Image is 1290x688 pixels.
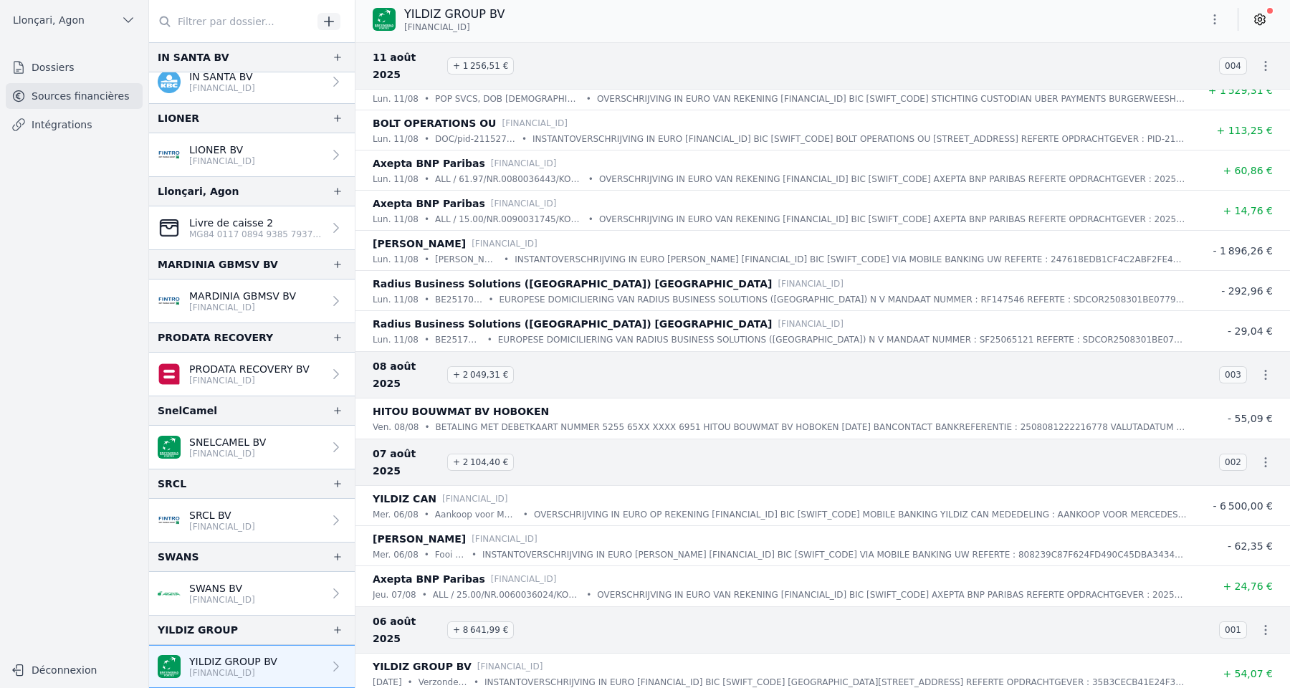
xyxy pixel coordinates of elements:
[435,132,516,146] p: DOC/pid-211527169/TXT/BOLT BE
[149,645,355,688] a: YILDIZ GROUP BV [FINANCIAL_ID]
[477,659,543,674] p: [FINANCIAL_ID]
[482,548,1187,562] p: INSTANTOVERSCHRIJVING IN EURO [PERSON_NAME] [FINANCIAL_ID] BIC [SWIFT_CODE] VIA MOBILE BANKING UW...
[472,532,537,546] p: [FINANCIAL_ID]
[433,588,580,602] p: ALL / 25.00/NR.0060036024/KOM. 0.20/DAT.06.08.2025/Yildiz Group BV /2660
[435,292,482,307] p: BE251700279813
[189,375,310,386] p: [FINANCIAL_ID]
[189,82,255,94] p: [FINANCIAL_ID]
[373,275,772,292] p: Radius Business Solutions ([GEOGRAPHIC_DATA]) [GEOGRAPHIC_DATA]
[158,509,181,532] img: FINTRO_BE_BUSINESS_GEBABEBB.png
[404,21,470,33] span: [FINANCIAL_ID]
[189,521,255,532] p: [FINANCIAL_ID]
[532,132,1187,146] p: INSTANTOVERSCHRIJVING IN EURO [FINANCIAL_ID] BIC [SWIFT_CODE] BOLT OPERATIONS OU [STREET_ADDRESS]...
[1219,454,1247,471] span: 002
[373,530,466,548] p: [PERSON_NAME]
[498,333,1187,347] p: EUROPESE DOMICILIERING VAN RADIUS BUSINESS SOLUTIONS ([GEOGRAPHIC_DATA]) N V MANDAAT NUMMER : SF2...
[373,8,396,31] img: BNP_BE_BUSINESS_GEBABEBB.png
[597,92,1187,106] p: OVERSCHRIJVING IN EURO VAN REKENING [FINANCIAL_ID] BIC [SWIFT_CODE] STICHTING CUSTODIAN UBER PAYM...
[158,70,181,93] img: kbc.png
[158,402,217,419] div: SnelCamel
[158,290,181,312] img: FINTRO_BE_BUSINESS_GEBABEBB.png
[534,507,1187,522] p: OVERSCHRIJVING IN EURO OP REKENING [FINANCIAL_ID] BIC [SWIFT_CODE] MOBILE BANKING YILDIZ CAN MEDE...
[404,6,505,23] p: YILDIZ GROUP BV
[1221,285,1273,297] span: - 292,96 €
[424,172,429,186] div: •
[435,172,583,186] p: ALL / 61.97/NR.0080036443/KOM. 0.92/DAT.08.08.2025/Yildiz Group BV /2660
[158,49,229,66] div: IN SANTA BV
[491,196,557,211] p: [FINANCIAL_ID]
[373,658,472,675] p: YILDIZ GROUP BV
[149,9,312,34] input: Filtrer par dossier...
[158,655,181,678] img: BNP_BE_BUSINESS_GEBABEBB.png
[6,9,143,32] button: Llonçari, Agon
[373,490,436,507] p: YILDIZ CAN
[1208,85,1273,96] span: + 1 529,31 €
[189,229,323,240] p: MG84 0117 0894 9385 7937 5225 318
[1219,366,1247,383] span: 003
[189,508,255,522] p: SRCL BV
[158,143,181,166] img: FINTRO_BE_BUSINESS_GEBABEBB.png
[515,252,1187,267] p: INSTANTOVERSCHRIJVING IN EURO [PERSON_NAME] [FINANCIAL_ID] BIC [SWIFT_CODE] VIA MOBILE BANKING UW...
[6,83,143,109] a: Sources financières
[435,92,580,106] p: POP SVCS, DOB [DEMOGRAPHIC_DATA], [DEMOGRAPHIC_DATA] - [DEMOGRAPHIC_DATA]
[1219,57,1247,75] span: 004
[491,572,557,586] p: [FINANCIAL_ID]
[1228,540,1273,552] span: - 62,35 €
[158,582,181,605] img: ARGENTA_ARSPBE22.png
[588,172,593,186] div: •
[373,570,485,588] p: Axepta BNP Paribas
[435,507,517,522] p: Aankoop voor Mercedes E300e
[1213,500,1273,512] span: - 6 500,00 €
[424,212,429,226] div: •
[373,155,485,172] p: Axepta BNP Paribas
[149,499,355,542] a: SRCL BV [FINANCIAL_ID]
[189,156,255,167] p: [FINANCIAL_ID]
[373,92,419,106] p: lun. 11/08
[149,206,355,249] a: Livre de caisse 2 MG84 0117 0894 9385 7937 5225 318
[189,216,323,230] p: Livre de caisse 2
[1223,580,1273,592] span: + 24,76 €
[373,358,441,392] span: 08 août 2025
[1228,413,1273,424] span: - 55,09 €
[424,548,429,562] div: •
[158,256,278,273] div: MARDINIA GBMSV BV
[586,92,591,106] div: •
[373,403,549,420] p: HITOU BOUWMAT BV HOBOKEN
[373,333,419,347] p: lun. 11/08
[487,333,492,347] div: •
[436,420,1187,434] p: BETALING MET DEBETKAART NUMMER 5255 65XX XXXX 6951 HITOU BOUWMAT BV HOBOKEN [DATE] BANCONTACT BAN...
[158,621,238,639] div: YILDIZ GROUP
[447,366,514,383] span: + 2 049,31 €
[158,183,239,200] div: Llonçari, Agon
[373,115,496,132] p: BOLT OPERATIONS OU
[373,420,419,434] p: ven. 08/08
[149,572,355,615] a: SWANS BV [FINANCIAL_ID]
[491,156,557,171] p: [FINANCIAL_ID]
[189,70,255,84] p: IN SANTA BV
[1223,668,1273,679] span: + 54,07 €
[1223,165,1273,176] span: + 60,86 €
[373,212,419,226] p: lun. 11/08
[158,475,186,492] div: SRCL
[586,588,591,602] div: •
[373,292,419,307] p: lun. 11/08
[149,426,355,469] a: SNELCAMEL BV [FINANCIAL_ID]
[1223,205,1273,216] span: + 14,76 €
[189,435,266,449] p: SNELCAMEL BV
[588,212,593,226] div: •
[158,329,273,346] div: PRODATA RECOVERY
[189,667,277,679] p: [FINANCIAL_ID]
[778,317,844,331] p: [FINANCIAL_ID]
[189,143,255,157] p: LIONER BV
[189,581,255,596] p: SWANS BV
[373,172,419,186] p: lun. 11/08
[13,13,85,27] span: Llonçari, Agon
[373,252,419,267] p: lun. 11/08
[424,132,429,146] div: •
[447,57,514,75] span: + 1 256,51 €
[149,60,355,103] a: IN SANTA BV [FINANCIAL_ID]
[373,235,466,252] p: [PERSON_NAME]
[435,212,583,226] p: ALL / 15.00/NR.0090031745/KOM. 0.20/DAT.09.08.2025/Yildiz Group BV /2660
[189,362,310,376] p: PRODATA RECOVERY BV
[373,195,485,212] p: Axepta BNP Paribas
